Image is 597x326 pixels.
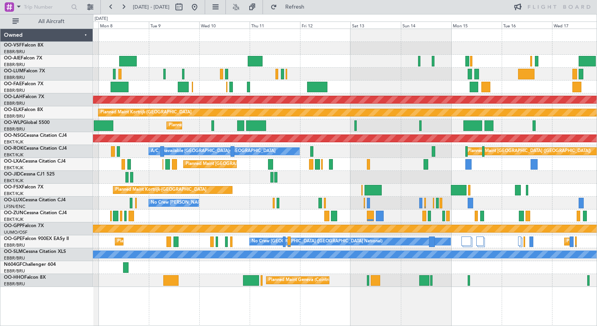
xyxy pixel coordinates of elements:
button: All Aircraft [9,15,85,28]
span: OO-FSX [4,185,22,190]
span: Refresh [279,4,311,10]
span: All Aircraft [20,19,82,24]
a: EBKT/KJK [4,152,23,158]
div: A/C Unavailable [GEOGRAPHIC_DATA]-[GEOGRAPHIC_DATA] [151,145,275,157]
a: OO-LUXCessna Citation CJ4 [4,198,66,202]
div: Tue 16 [502,21,552,29]
a: OO-HHOFalcon 8X [4,275,46,280]
div: Planned Maint Kortrijk-[GEOGRAPHIC_DATA] [100,107,191,118]
div: [DATE] [95,16,108,22]
div: Fri 12 [300,21,350,29]
a: OO-ZUNCessna Citation CJ4 [4,211,67,215]
span: OO-LUX [4,198,22,202]
div: Thu 11 [250,21,300,29]
a: EBBR/BRU [4,113,25,119]
a: EBKT/KJK [4,139,23,145]
span: [DATE] - [DATE] [133,4,170,11]
span: OO-LAH [4,95,23,99]
a: EBKT/KJK [4,217,23,222]
span: OO-GPE [4,236,22,241]
a: OO-LUMFalcon 7X [4,69,45,73]
span: OO-ROK [4,146,23,151]
span: OO-ELK [4,107,21,112]
a: OO-ROKCessna Citation CJ4 [4,146,67,151]
span: OO-LXA [4,159,22,164]
a: OO-VSFFalcon 8X [4,43,43,48]
a: OO-WLPGlobal 5500 [4,120,50,125]
div: Sat 13 [350,21,401,29]
a: EBBR/BRU [4,62,25,68]
a: EBBR/BRU [4,255,25,261]
a: LFSN/ENC [4,204,25,210]
a: EBBR/BRU [4,49,25,55]
a: OO-GPEFalcon 900EX EASy II [4,236,69,241]
a: OO-AIEFalcon 7X [4,56,42,61]
a: EBKT/KJK [4,178,23,184]
span: OO-VSF [4,43,22,48]
span: OO-SLM [4,249,23,254]
a: EBKT/KJK [4,191,23,197]
span: N604GF [4,262,22,267]
div: Planned Maint Kortrijk-[GEOGRAPHIC_DATA] [115,184,206,196]
a: OO-NSGCessna Citation CJ4 [4,133,67,138]
input: Trip Number [24,1,69,13]
div: Planned Maint [GEOGRAPHIC_DATA] ([GEOGRAPHIC_DATA] National) [117,236,259,247]
span: OO-JID [4,172,20,177]
a: EBKT/KJK [4,165,23,171]
div: Planned Maint Milan (Linate) [169,120,225,131]
div: Mon 15 [451,21,502,29]
a: EBBR/BRU [4,281,25,287]
button: Refresh [267,1,314,13]
div: No Crew [GEOGRAPHIC_DATA] ([GEOGRAPHIC_DATA] National) [252,236,383,247]
div: No Crew [PERSON_NAME] ([PERSON_NAME]) [151,197,245,209]
div: Sun 14 [401,21,451,29]
a: UUMO/OSF [4,229,27,235]
a: OO-JIDCessna CJ1 525 [4,172,55,177]
div: Wed 10 [199,21,250,29]
div: Mon 8 [98,21,149,29]
span: OO-WLP [4,120,23,125]
div: Planned Maint [GEOGRAPHIC_DATA] ([GEOGRAPHIC_DATA]) [468,145,591,157]
span: OO-NSG [4,133,23,138]
div: Planned Maint [GEOGRAPHIC_DATA] ([GEOGRAPHIC_DATA] National) [186,158,327,170]
div: Planned Maint Geneva (Cointrin) [268,274,333,286]
a: OO-FAEFalcon 7X [4,82,43,86]
a: EBBR/BRU [4,100,25,106]
div: Tue 9 [149,21,199,29]
a: EBBR/BRU [4,126,25,132]
a: EBBR/BRU [4,75,25,81]
a: OO-SLMCessna Citation XLS [4,249,66,254]
span: OO-LUM [4,69,23,73]
a: OO-LXACessna Citation CJ4 [4,159,66,164]
a: OO-FSXFalcon 7X [4,185,43,190]
span: OO-ZUN [4,211,23,215]
a: EBBR/BRU [4,242,25,248]
a: N604GFChallenger 604 [4,262,56,267]
a: EBBR/BRU [4,88,25,93]
a: OO-ELKFalcon 8X [4,107,43,112]
a: OO-GPPFalcon 7X [4,224,44,228]
span: OO-HHO [4,275,24,280]
a: OO-LAHFalcon 7X [4,95,44,99]
span: OO-FAE [4,82,22,86]
a: EBBR/BRU [4,268,25,274]
span: OO-AIE [4,56,21,61]
span: OO-GPP [4,224,22,228]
